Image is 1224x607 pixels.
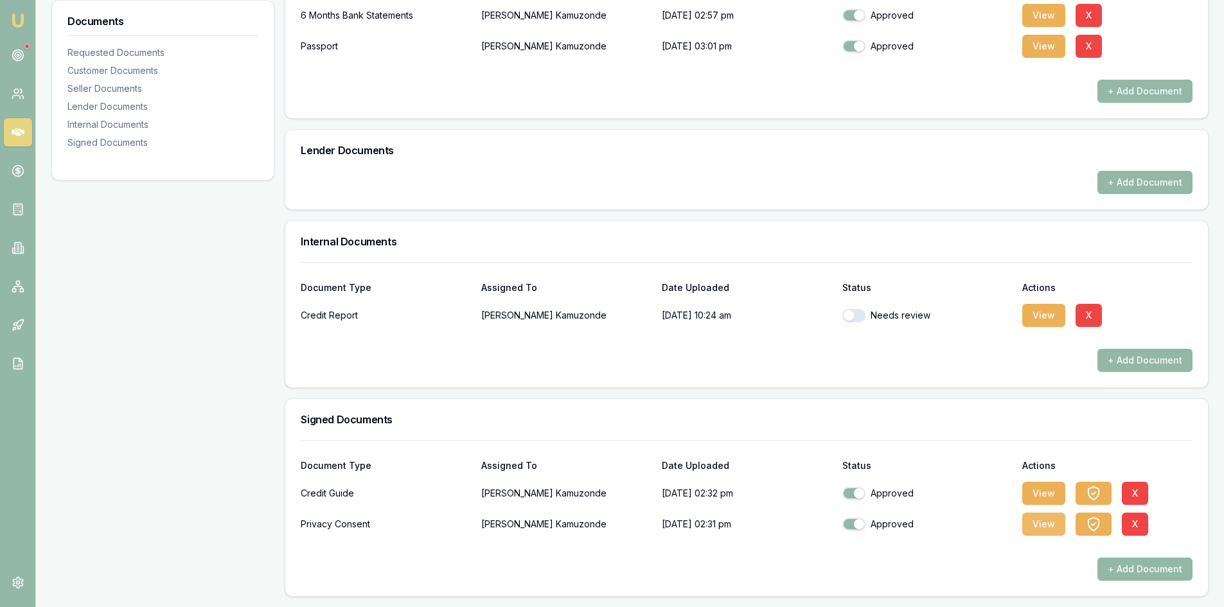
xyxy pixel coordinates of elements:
[67,136,258,149] div: Signed Documents
[842,518,1013,531] div: Approved
[67,118,258,131] div: Internal Documents
[481,283,652,292] div: Assigned To
[481,3,652,28] p: [PERSON_NAME] Kamuzonde
[1122,513,1148,536] button: X
[1122,482,1148,505] button: X
[301,33,471,59] div: Passport
[842,9,1013,22] div: Approved
[842,283,1013,292] div: Status
[1022,304,1065,327] button: View
[662,480,832,506] p: [DATE] 02:32 pm
[662,303,832,328] p: [DATE] 10:24 am
[1022,461,1193,470] div: Actions
[1076,35,1102,58] button: X
[662,511,832,537] p: [DATE] 02:31 pm
[481,33,652,59] p: [PERSON_NAME] Kamuzonde
[1097,349,1193,372] button: + Add Document
[1022,513,1065,536] button: View
[301,236,1193,247] h3: Internal Documents
[301,303,471,328] div: Credit Report
[1022,482,1065,505] button: View
[1022,35,1065,58] button: View
[67,82,258,95] div: Seller Documents
[842,309,1013,322] div: Needs review
[1076,304,1102,327] button: X
[10,13,26,28] img: emu-icon-u.png
[301,414,1193,425] h3: Signed Documents
[481,480,652,506] p: [PERSON_NAME] Kamuzonde
[1022,4,1065,27] button: View
[1097,558,1193,581] button: + Add Document
[1022,283,1193,292] div: Actions
[842,461,1013,470] div: Status
[301,480,471,506] div: Credit Guide
[481,303,652,328] p: [PERSON_NAME] Kamuzonde
[67,46,258,59] div: Requested Documents
[1076,4,1102,27] button: X
[842,487,1013,500] div: Approved
[662,3,832,28] p: [DATE] 02:57 pm
[67,64,258,77] div: Customer Documents
[481,511,652,537] p: [PERSON_NAME] Kamuzonde
[1097,80,1193,103] button: + Add Document
[662,33,832,59] p: [DATE] 03:01 pm
[301,145,1193,155] h3: Lender Documents
[301,511,471,537] div: Privacy Consent
[1097,171,1193,194] button: + Add Document
[842,40,1013,53] div: Approved
[662,461,832,470] div: Date Uploaded
[301,3,471,28] div: 6 Months Bank Statements
[67,16,258,26] h3: Documents
[67,100,258,113] div: Lender Documents
[662,283,832,292] div: Date Uploaded
[301,461,471,470] div: Document Type
[481,461,652,470] div: Assigned To
[301,283,471,292] div: Document Type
